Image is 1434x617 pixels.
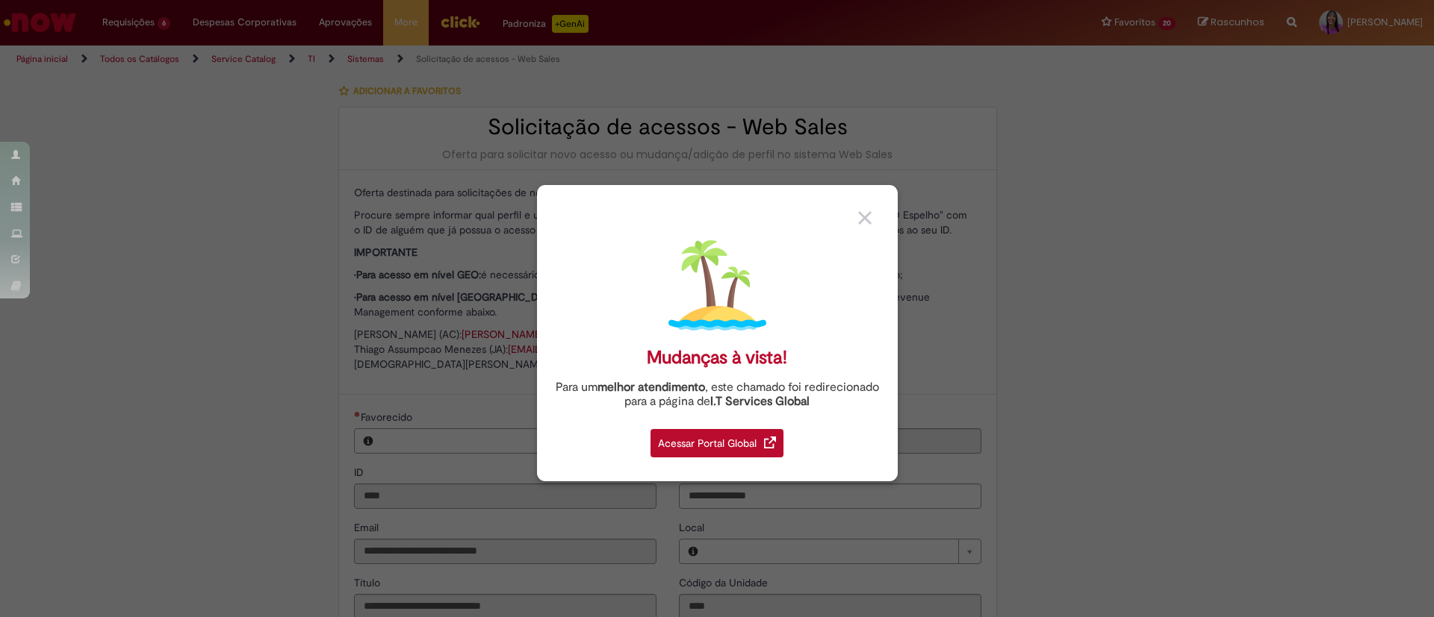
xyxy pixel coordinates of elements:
div: Mudanças à vista! [647,347,787,369]
strong: melhor atendimento [597,380,705,395]
img: island.png [668,237,766,334]
div: Acessar Portal Global [651,429,783,457]
img: close_button_grey.png [858,211,872,225]
img: redirect_link.png [764,436,776,448]
div: Para um , este chamado foi redirecionado para a página de [548,380,887,409]
a: Acessar Portal Global [651,421,783,457]
a: I.T Services Global [710,386,810,409]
